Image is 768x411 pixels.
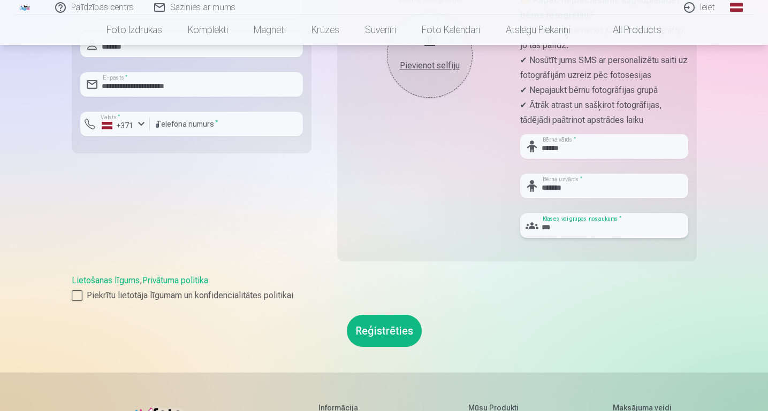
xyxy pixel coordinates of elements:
[347,315,422,347] button: Reģistrēties
[142,275,208,285] a: Privātuma politika
[72,289,697,302] label: Piekrītu lietotāja līgumam un konfidencialitātes politikai
[520,83,688,98] p: ✔ Nepajaukt bērnu fotogrāfijas grupā
[520,53,688,83] p: ✔ Nosūtīt jums SMS ar personalizētu saiti uz fotogrāfijām uzreiz pēc fotosesijas
[387,12,473,98] button: Pievienot selfiju
[97,113,124,121] label: Valsts
[520,98,688,128] p: ✔ Ātrāk atrast un sašķirot fotogrāfijas, tādējādi paātrinot apstrādes laiku
[493,15,583,45] a: Atslēgu piekariņi
[352,15,409,45] a: Suvenīri
[583,15,674,45] a: All products
[72,275,140,285] a: Lietošanas līgums
[72,274,697,302] div: ,
[19,4,31,11] img: /fa1
[175,15,241,45] a: Komplekti
[409,15,493,45] a: Foto kalendāri
[398,59,462,72] div: Pievienot selfiju
[80,112,150,136] button: Valsts*+371
[299,15,352,45] a: Krūzes
[94,15,175,45] a: Foto izdrukas
[241,15,299,45] a: Magnēti
[102,120,134,131] div: +371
